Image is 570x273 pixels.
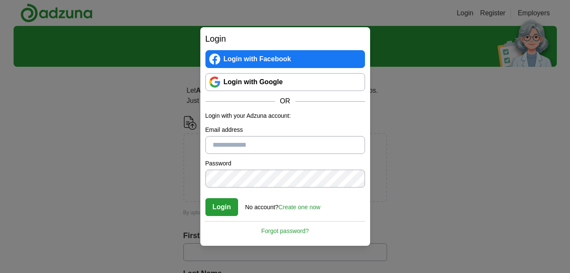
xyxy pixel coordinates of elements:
[275,96,295,106] span: OR
[205,221,365,236] a: Forgot password?
[245,198,320,212] div: No account?
[278,204,320,210] a: Create one now
[205,50,365,68] a: Login with Facebook
[205,111,365,120] p: Login with your Adzuna account:
[205,159,365,168] label: Password
[205,125,365,134] label: Email address
[205,198,239,216] button: Login
[205,32,365,45] h2: Login
[205,73,365,91] a: Login with Google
